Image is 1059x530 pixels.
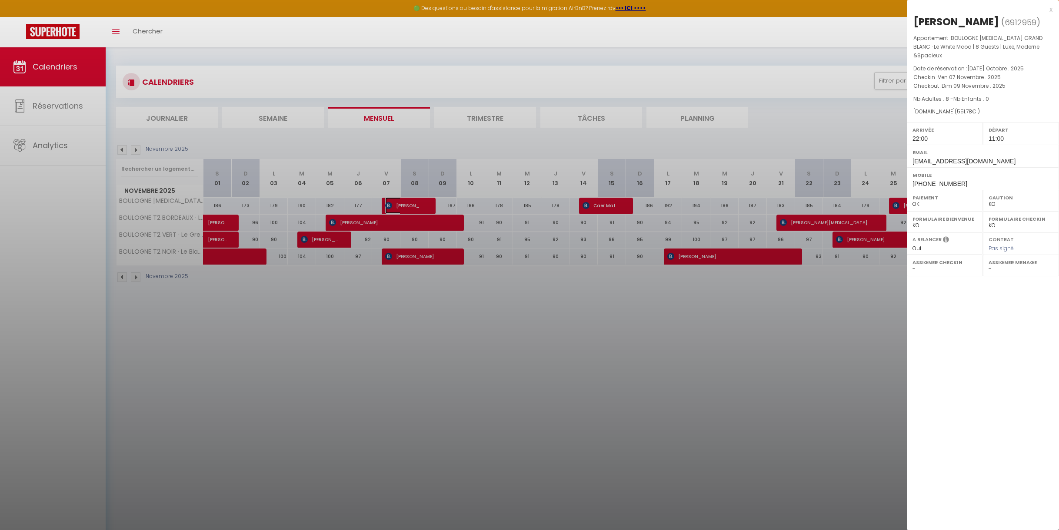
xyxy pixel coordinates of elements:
[912,193,977,202] label: Paiement
[912,236,942,243] label: A relancer
[942,82,1006,89] span: Dim 09 Novembre . 2025
[913,73,1052,82] p: Checkin :
[913,108,1052,116] div: [DOMAIN_NAME]
[913,34,1052,60] p: Appartement :
[913,82,1052,90] p: Checkout :
[1005,17,1036,28] span: 6912959
[989,258,1053,267] label: Assigner Menage
[953,95,989,103] span: Nb Enfants : 0
[913,64,1052,73] p: Date de réservation :
[989,236,1014,242] label: Contrat
[912,258,977,267] label: Assigner Checkin
[955,108,980,115] span: ( € )
[989,193,1053,202] label: Caution
[912,126,977,134] label: Arrivée
[912,171,1053,179] label: Mobile
[1001,16,1040,28] span: ( )
[938,73,1001,81] span: Ven 07 Novembre . 2025
[912,135,928,142] span: 22:00
[913,15,999,29] div: [PERSON_NAME]
[912,148,1053,157] label: Email
[913,34,1042,59] span: BOULOGNE [MEDICAL_DATA] GRAND BLANC · Le White Mood | 8 Guests | Luxe, Moderne &Spacieux
[912,215,977,223] label: Formulaire Bienvenue
[907,4,1052,15] div: x
[957,108,972,115] span: 551.78
[967,65,1024,72] span: [DATE] Octobre . 2025
[989,126,1053,134] label: Départ
[989,245,1014,252] span: Pas signé
[912,180,967,187] span: [PHONE_NUMBER]
[989,135,1004,142] span: 11:00
[913,95,989,103] span: Nb Adultes : 8 -
[943,236,949,245] i: Sélectionner OUI si vous souhaiter envoyer les séquences de messages post-checkout
[989,215,1053,223] label: Formulaire Checkin
[912,158,1016,165] span: [EMAIL_ADDRESS][DOMAIN_NAME]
